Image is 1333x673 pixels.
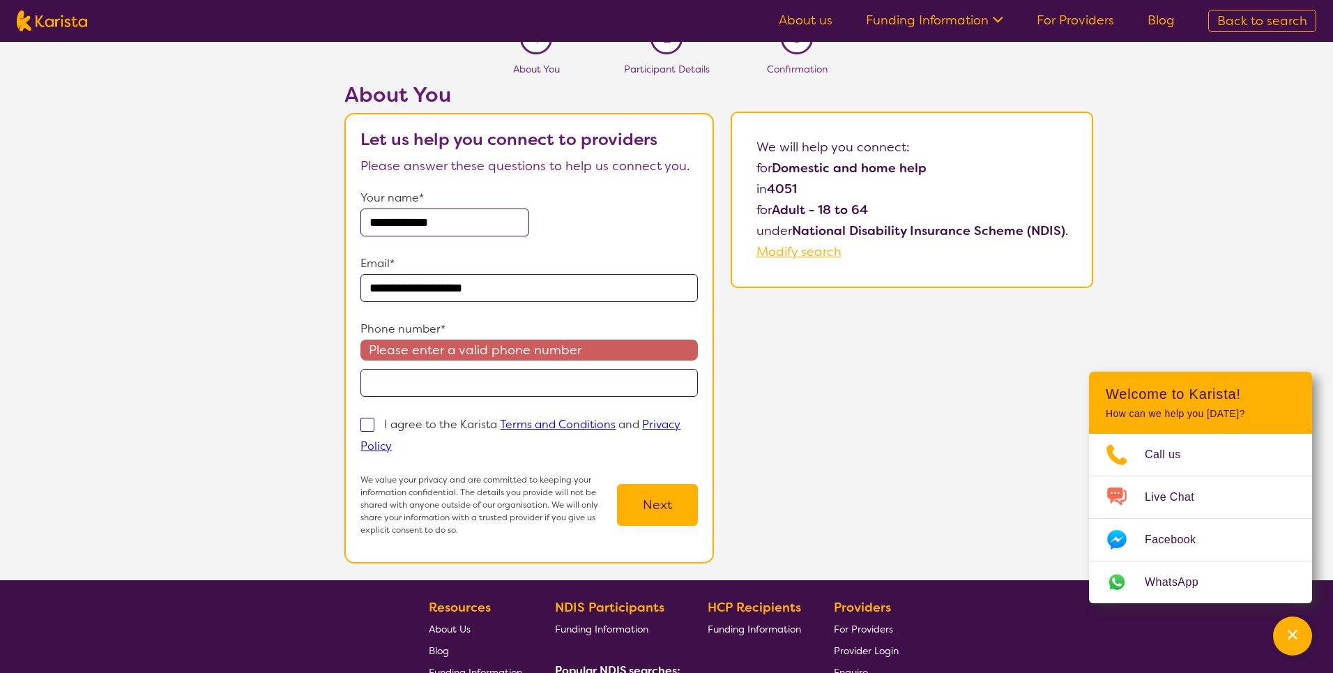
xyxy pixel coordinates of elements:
b: Adult - 18 to 64 [772,202,868,218]
a: Web link opens in a new tab. [1089,561,1312,603]
p: in [756,179,1068,199]
a: Back to search [1208,10,1316,32]
b: Providers [834,599,891,616]
b: National Disability Insurance Scheme (NDIS) [792,222,1065,239]
span: Funding Information [555,623,648,635]
span: Back to search [1217,13,1307,29]
b: Resources [429,599,491,616]
span: Please enter a valid phone number [360,340,698,361]
p: We will help you connect: [756,137,1068,158]
p: Your name* [360,188,698,209]
a: Terms and Conditions [500,417,616,432]
div: Channel Menu [1089,372,1312,603]
span: Blog [429,644,449,657]
a: For Providers [1037,12,1114,29]
p: for [756,158,1068,179]
span: About Us [429,623,471,635]
a: Blog [429,640,522,661]
a: About us [779,12,832,29]
b: NDIS Participants [555,599,664,616]
span: Call us [1145,444,1198,465]
a: Funding Information [555,618,675,640]
a: Provider Login [834,640,899,661]
span: WhatsApp [1145,572,1215,593]
p: under . [756,220,1068,241]
ul: Choose channel [1089,434,1312,603]
a: About Us [429,618,522,640]
h2: About You [344,82,714,107]
img: Karista logo [17,10,87,31]
span: About You [513,63,560,75]
p: Please answer these questions to help us connect you. [360,156,698,176]
b: Let us help you connect to providers [360,128,657,151]
b: Domestic and home help [772,160,927,176]
a: Modify search [756,243,841,260]
h2: Welcome to Karista! [1106,386,1295,402]
a: For Providers [834,618,899,640]
button: Next [617,484,698,526]
a: Funding Information [708,618,801,640]
p: Email* [360,253,698,274]
p: for [756,199,1068,220]
span: Facebook [1145,529,1212,550]
span: Participant Details [624,63,710,75]
span: For Providers [834,623,893,635]
b: 4051 [767,181,797,197]
button: Channel Menu [1273,617,1312,656]
a: Blog [1148,12,1175,29]
span: Funding Information [708,623,801,635]
p: We value your privacy and are committed to keeping your information confidential. The details you... [360,474,617,536]
span: Provider Login [834,644,899,657]
span: Live Chat [1145,487,1211,508]
p: How can we help you [DATE]? [1106,408,1295,420]
b: HCP Recipients [708,599,801,616]
p: I agree to the Karista and [360,417,680,453]
p: Phone number* [360,319,698,340]
span: Confirmation [767,63,828,75]
a: Funding Information [866,12,1003,29]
